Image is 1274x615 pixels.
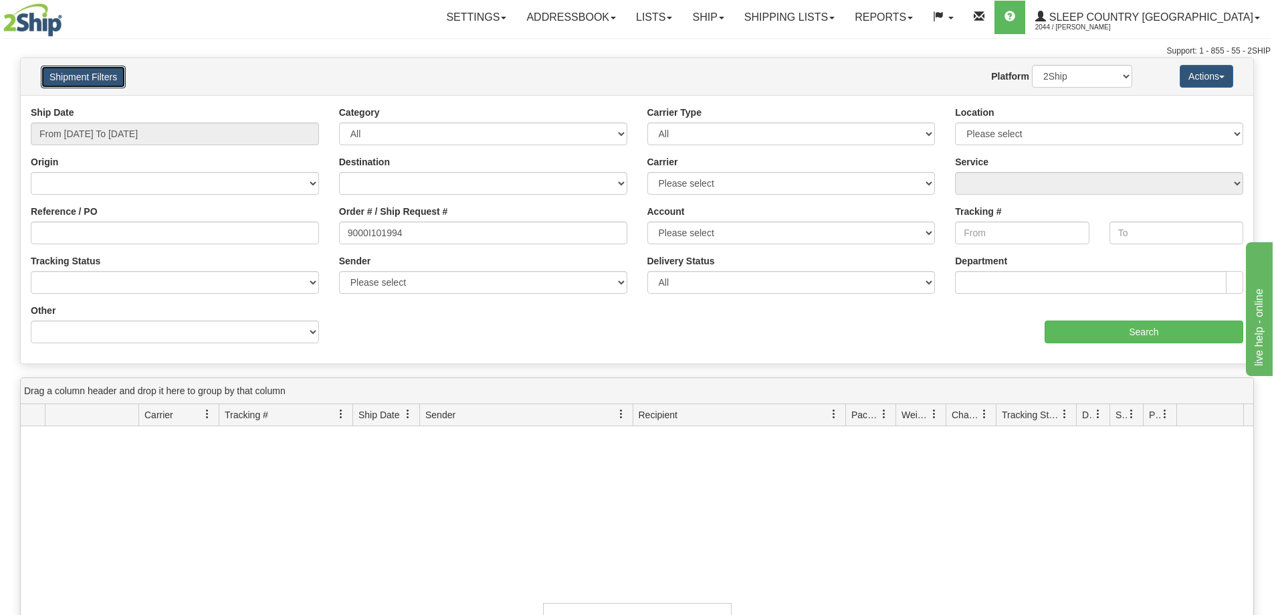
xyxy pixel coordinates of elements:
[682,1,734,34] a: Ship
[330,403,352,426] a: Tracking # filter column settings
[901,408,930,422] span: Weight
[955,106,994,119] label: Location
[610,403,633,426] a: Sender filter column settings
[3,46,1271,57] div: Support: 1 - 855 - 55 - 2SHIP
[952,408,980,422] span: Charge
[955,155,988,169] label: Service
[41,66,126,88] button: Shipment Filters
[21,378,1253,404] div: grid grouping header
[10,8,124,24] div: live help - online
[339,106,380,119] label: Category
[1025,1,1270,34] a: Sleep Country [GEOGRAPHIC_DATA] 2044 / [PERSON_NAME]
[1082,408,1093,422] span: Delivery Status
[144,408,173,422] span: Carrier
[923,403,946,426] a: Weight filter column settings
[358,408,399,422] span: Ship Date
[31,254,100,268] label: Tracking Status
[1180,65,1233,88] button: Actions
[3,3,62,37] img: logo2044.jpg
[436,1,516,34] a: Settings
[1154,403,1176,426] a: Pickup Status filter column settings
[31,205,98,218] label: Reference / PO
[339,155,390,169] label: Destination
[1120,403,1143,426] a: Shipment Issues filter column settings
[31,106,74,119] label: Ship Date
[425,408,455,422] span: Sender
[1035,21,1136,34] span: 2044 / [PERSON_NAME]
[1116,408,1127,422] span: Shipment Issues
[196,403,219,426] a: Carrier filter column settings
[1046,11,1253,23] span: Sleep Country [GEOGRAPHIC_DATA]
[225,408,268,422] span: Tracking #
[845,1,923,34] a: Reports
[823,403,845,426] a: Recipient filter column settings
[955,205,1001,218] label: Tracking #
[647,155,678,169] label: Carrier
[626,1,682,34] a: Lists
[1053,403,1076,426] a: Tracking Status filter column settings
[973,403,996,426] a: Charge filter column settings
[639,408,677,422] span: Recipient
[873,403,895,426] a: Packages filter column settings
[991,70,1029,83] label: Platform
[339,205,448,218] label: Order # / Ship Request #
[397,403,419,426] a: Ship Date filter column settings
[31,155,58,169] label: Origin
[955,222,1089,244] input: From
[955,254,1007,268] label: Department
[339,254,370,268] label: Sender
[31,304,56,317] label: Other
[647,106,702,119] label: Carrier Type
[734,1,845,34] a: Shipping lists
[647,254,715,268] label: Delivery Status
[1149,408,1160,422] span: Pickup Status
[1002,408,1060,422] span: Tracking Status
[647,205,685,218] label: Account
[1109,222,1243,244] input: To
[1045,321,1243,343] input: Search
[1243,239,1273,375] iframe: chat widget
[1087,403,1109,426] a: Delivery Status filter column settings
[516,1,626,34] a: Addressbook
[851,408,879,422] span: Packages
